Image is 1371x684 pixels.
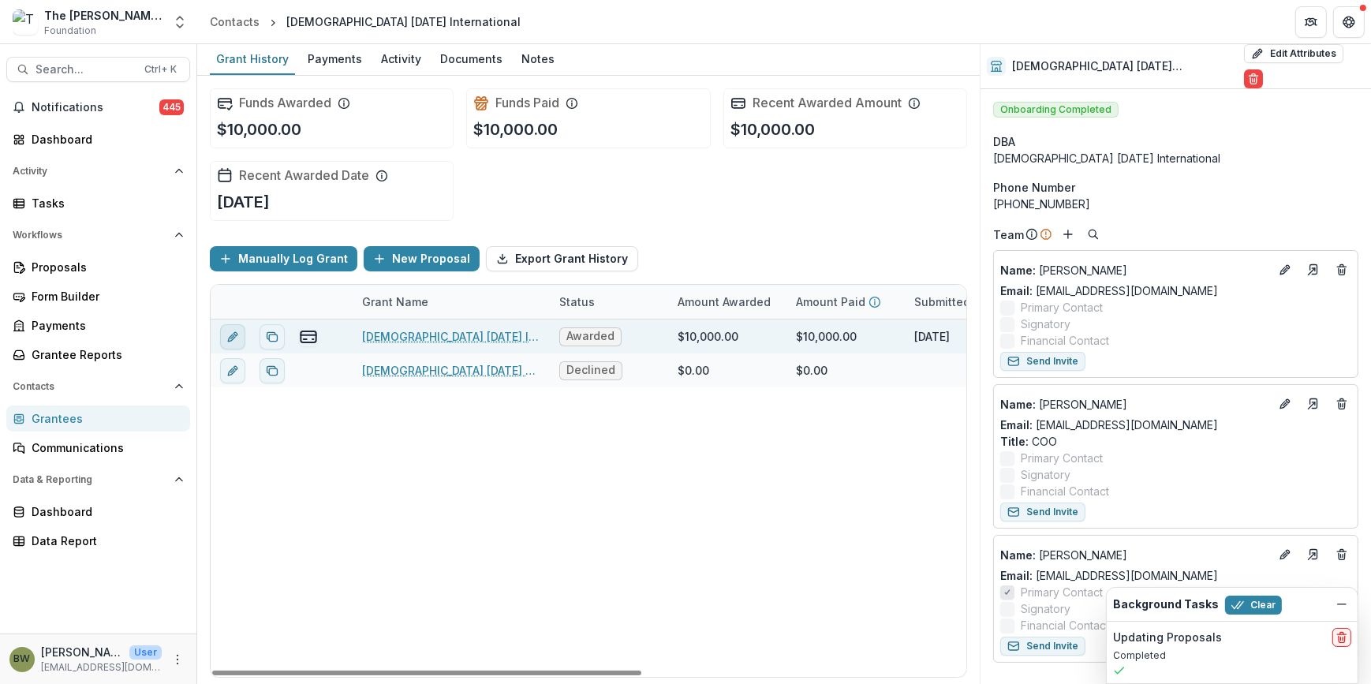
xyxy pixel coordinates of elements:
span: Awarded [566,330,615,343]
div: Dashboard [32,503,177,520]
span: Foundation [44,24,96,38]
button: Clear [1225,596,1282,615]
div: $10,000.00 [796,328,857,345]
span: Email: [1000,284,1033,297]
a: Name: [PERSON_NAME] [1000,547,1269,563]
a: [DEMOGRAPHIC_DATA] [DATE] International - 2024 - Application [362,328,540,345]
div: Grantees [32,410,177,427]
a: Activity [375,44,428,75]
h2: [DEMOGRAPHIC_DATA] [DATE] International [1012,60,1238,73]
a: Go to contact [1301,257,1326,282]
span: Title : [1000,435,1029,448]
div: Dashboard [32,131,177,148]
a: Proposals [6,254,190,280]
span: Workflows [13,230,168,241]
div: Payments [301,47,368,70]
button: Search... [6,57,190,82]
span: Signatory [1021,600,1070,617]
button: Edit Attributes [1244,44,1343,63]
button: Duplicate proposal [260,358,285,383]
div: Submitted Date [905,285,1023,319]
div: Data Report [32,533,177,549]
a: Name: [PERSON_NAME] [1000,262,1269,278]
p: $10,000.00 [473,118,558,141]
span: Primary Contact [1021,299,1103,316]
a: Notes [515,44,561,75]
button: Export Grant History [486,246,638,271]
button: Deletes [1332,545,1351,564]
div: The [PERSON_NAME] Foundation [44,7,163,24]
a: Name: [PERSON_NAME] [1000,396,1269,413]
span: DBA [993,133,1015,150]
p: Completed [1113,648,1351,663]
p: [PERSON_NAME] [1000,547,1269,563]
span: Primary Contact [1021,584,1103,600]
div: Status [550,285,668,319]
div: [DATE] [914,328,950,345]
button: Open Data & Reporting [6,467,190,492]
span: Name : [1000,548,1036,562]
div: Amount Awarded [668,285,786,319]
span: Financial Contact [1021,332,1109,349]
div: Proposals [32,259,177,275]
nav: breadcrumb [204,10,527,33]
button: Delete [1244,69,1263,88]
a: Go to contact [1301,391,1326,417]
span: Name : [1000,264,1036,277]
div: Tasks [32,195,177,211]
button: Notifications445 [6,95,190,120]
img: The Bolick Foundation [13,9,38,35]
span: Contacts [13,381,168,392]
a: Form Builder [6,283,190,309]
button: Edit [1276,394,1294,413]
button: Get Help [1333,6,1365,38]
span: Phone Number [993,179,1075,196]
div: Contacts [210,13,260,30]
button: view-payments [299,327,318,346]
a: Data Report [6,528,190,554]
a: Grantee Reports [6,342,190,368]
div: Activity [375,47,428,70]
a: Email: [EMAIL_ADDRESS][DOMAIN_NAME] [1000,282,1218,299]
a: Dashboard [6,126,190,152]
div: Status [550,293,604,310]
a: Contacts [204,10,266,33]
div: [DEMOGRAPHIC_DATA] [DATE] International [286,13,521,30]
span: Primary Contact [1021,450,1103,466]
h2: Funds Paid [495,95,559,110]
div: Amount Paid [786,285,905,319]
div: Blair White [14,654,31,664]
div: Amount Awarded [668,293,780,310]
a: Grant History [210,44,295,75]
p: User [129,645,162,660]
span: Activity [13,166,168,177]
div: $10,000.00 [678,328,738,345]
button: Dismiss [1332,595,1351,614]
a: Email: [EMAIL_ADDRESS][DOMAIN_NAME] [1000,417,1218,433]
p: COO [1000,433,1351,450]
button: edit [220,324,245,349]
a: [DEMOGRAPHIC_DATA] [DATE] - Grant - [DATE] [362,362,540,379]
button: Open Workflows [6,222,190,248]
span: Name : [1000,398,1036,411]
button: Deletes [1332,260,1351,279]
div: Notes [515,47,561,70]
button: edit [220,358,245,383]
div: Grant History [210,47,295,70]
button: Edit [1276,545,1294,564]
button: More [168,650,187,669]
a: Payments [301,44,368,75]
div: [PHONE_NUMBER] [993,196,1358,212]
div: [DEMOGRAPHIC_DATA] [DATE] International [993,150,1358,166]
div: Submitted Date [905,293,1009,310]
span: Email: [1000,418,1033,432]
button: Send Invite [1000,637,1085,656]
button: Add [1059,225,1078,244]
a: Go to contact [1301,542,1326,567]
button: Duplicate proposal [260,324,285,349]
button: Search [1084,225,1103,244]
button: delete [1332,628,1351,647]
p: $10,000.00 [217,118,301,141]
